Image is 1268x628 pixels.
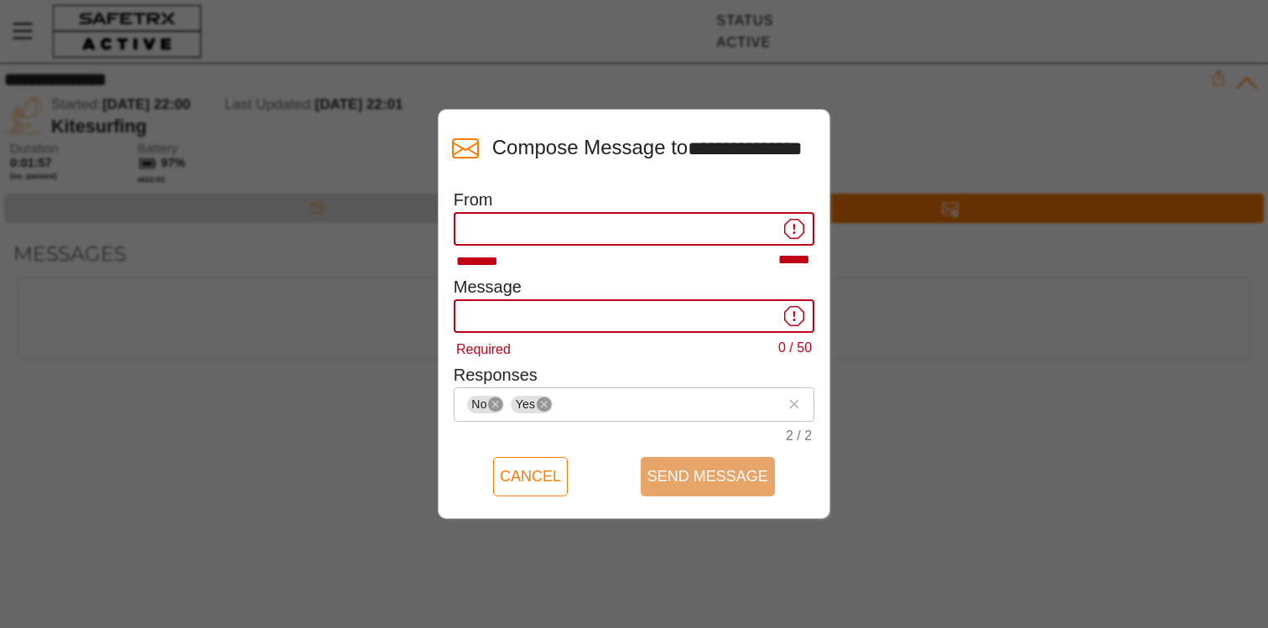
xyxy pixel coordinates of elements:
[647,464,768,490] span: Send Message
[500,464,561,490] span: Cancel
[556,394,780,414] input: NoRemoveYesRemove2 / 2
[454,190,493,209] label: From
[772,341,812,355] div: 0 / 50
[464,299,779,333] input: Required0 / 50
[493,457,568,496] button: Cancel
[641,457,775,496] button: Send Message
[479,133,816,163] h3: Compose Message to
[456,341,772,357] div: Required
[537,397,552,413] i: Remove
[454,278,522,296] label: Message
[471,397,486,412] span: No
[779,429,812,443] div: 2 / 2
[488,397,503,413] i: Remove
[454,366,538,384] label: Responses
[516,397,535,412] span: Yes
